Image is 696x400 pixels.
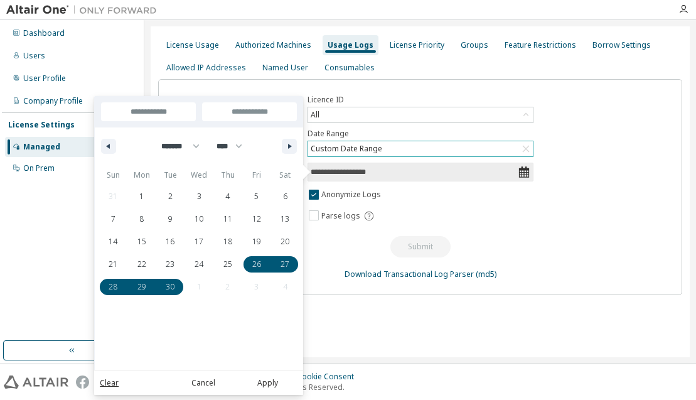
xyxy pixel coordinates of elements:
span: Thu [213,165,242,185]
span: 10 [195,208,203,230]
button: 6 [270,185,299,208]
img: facebook.svg [76,376,89,389]
button: 4 [213,185,242,208]
span: Wed [185,165,213,185]
span: 22 [137,253,146,276]
span: 6 [283,185,287,208]
div: On Prem [23,163,55,173]
span: Last Week [94,171,107,204]
div: Usage Logs [328,40,373,50]
span: 4 [225,185,230,208]
span: 30 [166,276,174,298]
span: 25 [223,253,232,276]
button: 13 [270,208,299,230]
span: 29 [137,276,146,298]
button: 3 [185,185,213,208]
span: 20 [281,230,289,253]
button: 29 [127,276,156,298]
span: 5 [254,185,259,208]
button: 26 [242,253,271,276]
div: Cookie Consent [297,372,361,382]
a: (md5) [476,269,496,279]
button: 5 [242,185,271,208]
span: This Month [94,204,107,237]
span: 15 [137,230,146,253]
span: 28 [109,276,117,298]
button: 23 [156,253,185,276]
span: 23 [166,253,174,276]
span: 8 [139,208,144,230]
div: Groups [461,40,488,50]
button: 25 [213,253,242,276]
div: Borrow Settings [592,40,651,50]
button: Submit [390,236,451,257]
a: Download Transactional Log Parser [345,269,474,279]
span: Tue [156,165,185,185]
div: All [308,107,533,122]
div: Dashboard [23,28,65,38]
button: 14 [99,230,127,253]
span: Parse logs [321,211,360,221]
button: Cancel [173,377,233,389]
span: [DATE] [94,96,107,117]
label: Date Range [308,129,533,139]
span: 11 [223,208,232,230]
span: 9 [168,208,173,230]
div: Company Profile [23,96,83,106]
span: 12 [252,208,261,230]
label: Licence ID [308,95,533,105]
span: 18 [223,230,232,253]
div: License Settings [8,120,75,130]
span: 7 [111,208,115,230]
button: 16 [156,230,185,253]
div: License Priority [390,40,444,50]
span: 24 [195,253,203,276]
img: Altair One [6,4,163,16]
span: 16 [166,230,174,253]
button: 20 [270,230,299,253]
span: Mon [127,165,156,185]
div: License Usage [166,40,219,50]
button: 15 [127,230,156,253]
span: 21 [109,253,117,276]
span: 3 [197,185,201,208]
button: 27 [270,253,299,276]
div: Managed [23,142,60,152]
div: Authorized Machines [235,40,311,50]
span: [DATE] [94,117,107,139]
button: Apply [237,377,297,389]
span: 27 [281,253,289,276]
button: 30 [156,276,185,298]
button: 24 [185,253,213,276]
button: 18 [213,230,242,253]
a: Clear [100,377,119,389]
div: Allowed IP Addresses [166,63,246,73]
button: 17 [185,230,213,253]
div: Named User [262,63,308,73]
span: Last Month [94,237,107,269]
button: 9 [156,208,185,230]
button: 7 [99,208,127,230]
span: 17 [195,230,203,253]
div: All [309,108,321,122]
span: 14 [109,230,117,253]
span: Sat [270,165,299,185]
button: 10 [185,208,213,230]
span: 19 [252,230,261,253]
button: 11 [213,208,242,230]
button: 12 [242,208,271,230]
button: 28 [99,276,127,298]
span: Fri [242,165,271,185]
button: 19 [242,230,271,253]
span: Sun [99,165,127,185]
span: This Week [94,139,107,171]
button: 1 [127,185,156,208]
span: 1 [139,185,144,208]
div: Consumables [324,63,375,73]
label: Anonymize Logs [321,187,383,202]
button: 22 [127,253,156,276]
div: Custom Date Range [308,141,533,156]
span: 2 [168,185,173,208]
div: Custom Date Range [309,142,384,156]
span: 13 [281,208,289,230]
